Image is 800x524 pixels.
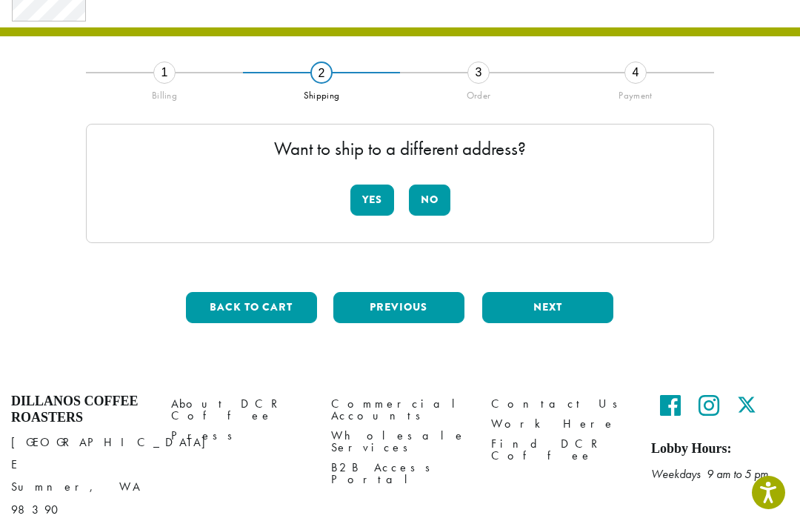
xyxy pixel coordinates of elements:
div: 4 [624,62,647,84]
button: Previous [333,292,464,323]
a: Work Here [491,414,629,434]
div: Order [400,84,557,102]
button: No [409,185,450,216]
a: Find DCR Coffee [491,434,629,465]
div: 3 [467,62,490,84]
a: Commercial Accounts [331,394,469,425]
a: Wholesale Services [331,425,469,457]
a: Contact Us [491,394,629,414]
p: Want to ship to a different address? [101,139,699,158]
h5: Lobby Hours: [651,441,789,457]
button: Yes [350,185,394,216]
div: Billing [86,84,243,102]
button: Next [482,292,613,323]
div: Payment [557,84,714,102]
a: B2B Access Portal [331,457,469,489]
a: About DCR Coffee [171,394,309,425]
a: Press [171,425,309,445]
em: Weekdays 9 am to 5 pm [651,466,768,482]
div: Shipping [243,84,400,102]
h4: Dillanos Coffee Roasters [11,394,149,425]
div: 1 [153,62,176,84]
button: Back to cart [186,292,317,323]
div: 2 [310,62,333,84]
